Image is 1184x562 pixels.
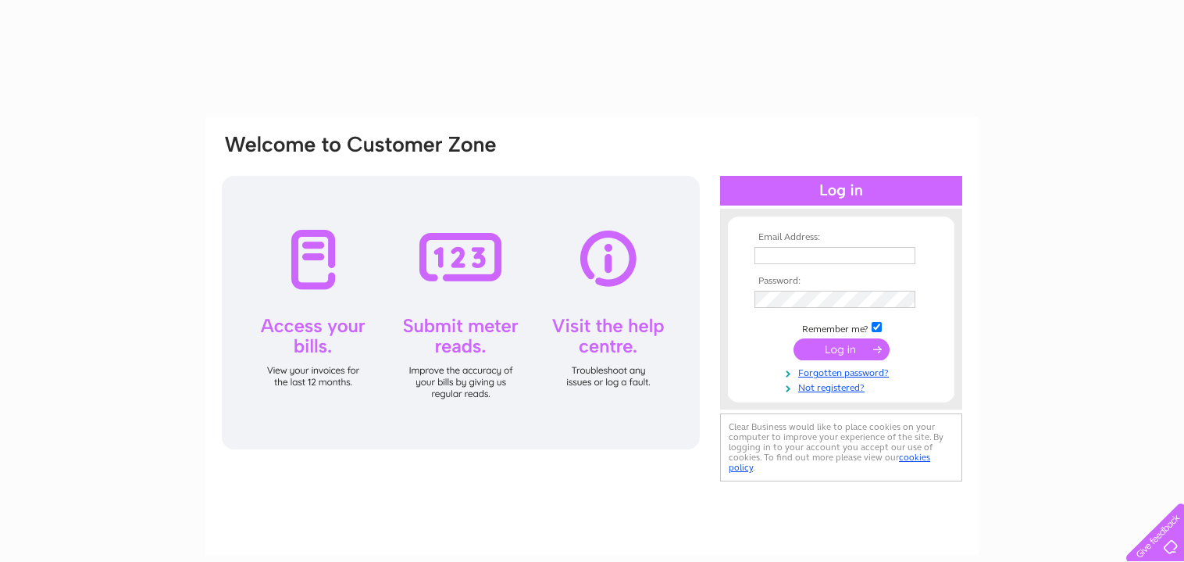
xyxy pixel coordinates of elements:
[751,232,932,243] th: Email Address:
[720,413,962,481] div: Clear Business would like to place cookies on your computer to improve your experience of the sit...
[729,452,930,473] a: cookies policy
[754,379,932,394] a: Not registered?
[754,364,932,379] a: Forgotten password?
[751,276,932,287] th: Password:
[751,320,932,335] td: Remember me?
[793,338,890,360] input: Submit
